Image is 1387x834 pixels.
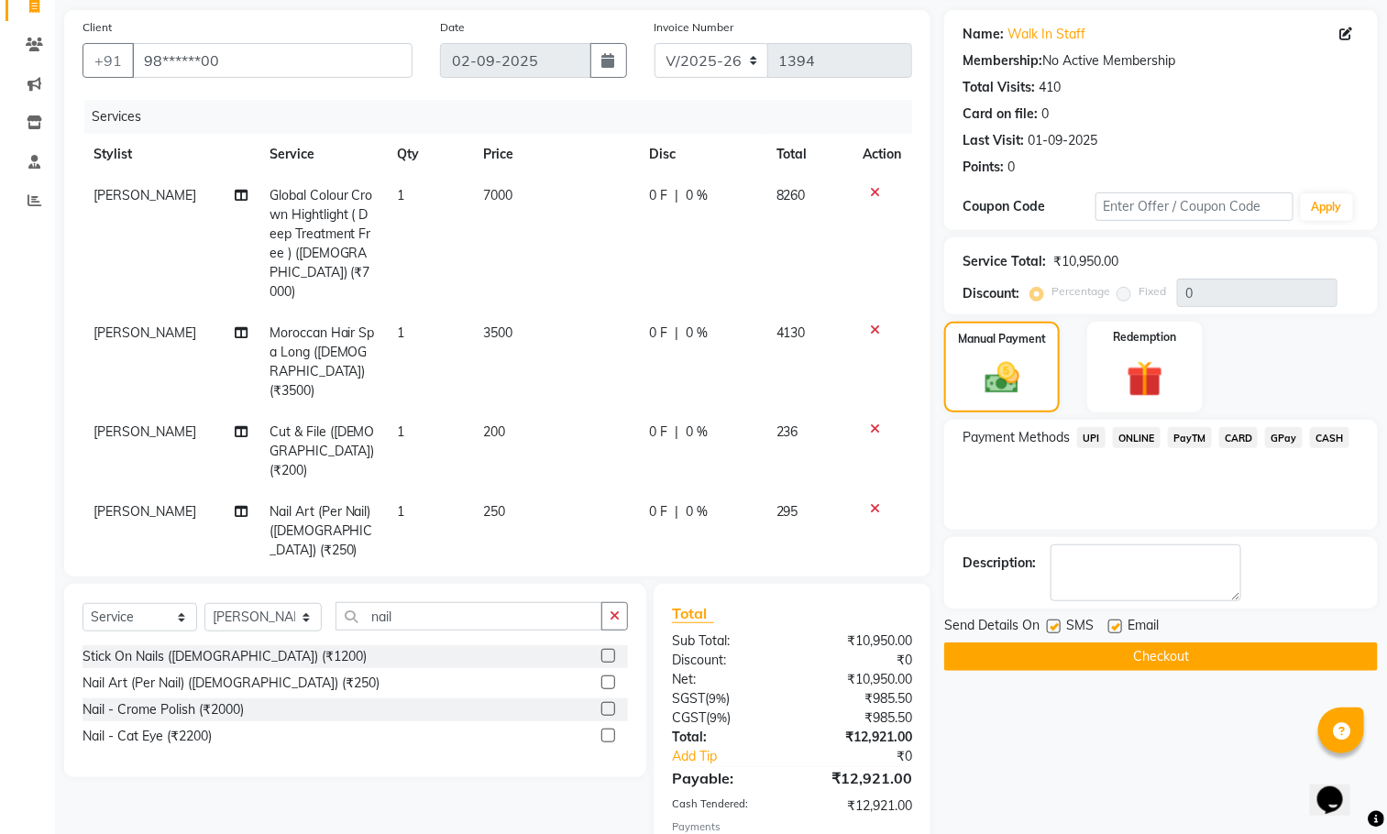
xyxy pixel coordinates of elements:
span: 0 % [686,324,708,343]
button: Checkout [944,642,1378,671]
span: 9% [710,710,727,725]
input: Search or Scan [336,602,602,631]
span: CARD [1219,427,1259,448]
div: ₹0 [815,747,927,766]
span: Global Colour Crown Hightlight ( Deep Treatment Free ) ([DEMOGRAPHIC_DATA]) (₹7000) [270,187,373,300]
input: Search by Name/Mobile/Email/Code [132,43,413,78]
input: Enter Offer / Coupon Code [1095,192,1293,221]
label: Date [440,19,465,36]
label: Percentage [1051,283,1110,300]
th: Total [765,134,853,175]
th: Stylist [83,134,259,175]
span: 8260 [776,187,806,203]
span: [PERSON_NAME] [94,187,196,203]
label: Fixed [1139,283,1166,300]
span: 0 F [649,186,667,205]
div: ( ) [658,708,792,728]
span: 0 % [686,422,708,442]
span: 3500 [483,324,512,341]
span: ONLINE [1113,427,1161,448]
th: Action [852,134,912,175]
span: 1 [398,503,405,520]
label: Client [83,19,112,36]
span: 250 [483,503,505,520]
div: Services [84,100,926,134]
div: Description: [963,554,1036,573]
span: Email [1128,616,1159,639]
div: Payable: [658,767,792,789]
div: ₹10,950.00 [1053,252,1118,271]
span: UPI [1077,427,1106,448]
span: 4130 [776,324,806,341]
div: 0 [1007,158,1015,177]
span: 9% [709,691,726,706]
div: Service Total: [963,252,1046,271]
span: GPay [1265,427,1303,448]
span: CASH [1310,427,1349,448]
a: Add Tip [658,747,814,766]
button: Apply [1301,193,1353,221]
span: 200 [483,423,505,440]
div: ₹985.50 [792,689,926,708]
span: CGST [672,709,706,726]
div: Stick On Nails ([DEMOGRAPHIC_DATA]) (₹1200) [83,647,367,666]
div: Coupon Code [963,197,1095,216]
label: Invoice Number [655,19,734,36]
div: ₹12,921.00 [792,796,926,816]
span: SMS [1066,616,1094,639]
div: 01-09-2025 [1028,131,1097,150]
label: Redemption [1113,329,1176,346]
span: Payment Methods [963,428,1070,447]
div: Net: [658,670,792,689]
div: No Active Membership [963,51,1359,71]
span: 0 % [686,502,708,521]
div: Discount: [658,651,792,670]
span: Send Details On [944,616,1040,639]
span: [PERSON_NAME] [94,324,196,341]
span: Nail Art (Per Nail) ([DEMOGRAPHIC_DATA]) (₹250) [270,503,373,558]
span: 295 [776,503,798,520]
span: 0 F [649,502,667,521]
div: Last Visit: [963,131,1024,150]
span: PayTM [1168,427,1212,448]
label: Manual Payment [958,331,1046,347]
div: ( ) [658,689,792,708]
div: 0 [1041,104,1049,124]
iframe: chat widget [1310,761,1369,816]
div: Total Visits: [963,78,1035,97]
img: _cash.svg [974,358,1030,398]
span: 1 [398,187,405,203]
div: ₹12,921.00 [792,767,926,789]
span: 0 % [686,186,708,205]
div: Nail - Crome Polish (₹2000) [83,700,244,719]
span: 1 [398,423,405,440]
div: ₹10,950.00 [792,631,926,651]
span: Moroccan Hair Spa Long ([DEMOGRAPHIC_DATA]) (₹3500) [270,324,375,399]
span: [PERSON_NAME] [94,503,196,520]
div: Membership: [963,51,1042,71]
div: Discount: [963,284,1019,303]
div: Card on file: [963,104,1038,124]
th: Service [259,134,387,175]
img: _gift.svg [1116,357,1174,401]
span: 1 [398,324,405,341]
span: SGST [672,690,705,707]
span: 0 F [649,324,667,343]
span: 236 [776,423,798,440]
span: 7000 [483,187,512,203]
span: [PERSON_NAME] [94,423,196,440]
div: ₹985.50 [792,708,926,728]
div: Total: [658,728,792,747]
span: | [675,186,678,205]
span: | [675,422,678,442]
button: +91 [83,43,134,78]
div: Name: [963,25,1004,44]
th: Qty [387,134,472,175]
span: | [675,502,678,521]
th: Disc [638,134,765,175]
span: Total [672,604,714,623]
span: | [675,324,678,343]
div: Nail Art (Per Nail) ([DEMOGRAPHIC_DATA]) (₹250) [83,674,380,693]
a: Walk In Staff [1007,25,1085,44]
div: Cash Tendered: [658,796,792,816]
